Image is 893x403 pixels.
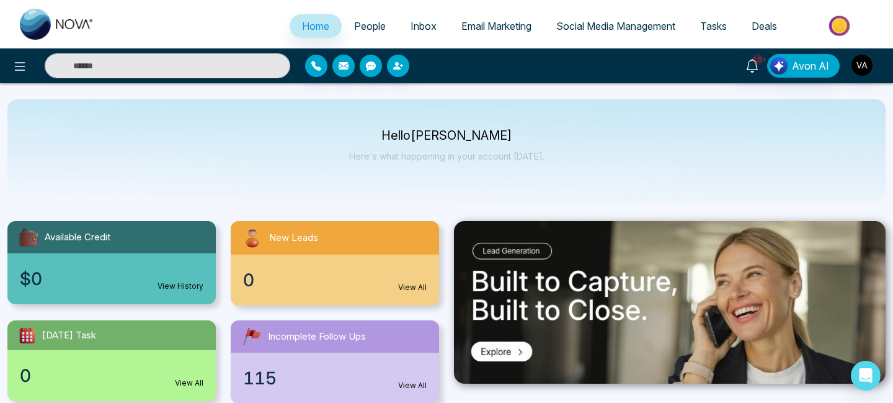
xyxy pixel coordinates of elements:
[158,281,203,292] a: View History
[737,54,767,76] a: 10+
[851,361,881,391] div: Open Intercom Messenger
[45,230,110,245] span: Available Credit
[688,14,739,38] a: Tasks
[349,130,544,141] p: Hello [PERSON_NAME]
[268,330,366,344] span: Incomplete Follow Ups
[20,363,31,389] span: 0
[302,20,329,32] span: Home
[556,20,675,32] span: Social Media Management
[398,282,427,293] a: View All
[544,14,688,38] a: Social Media Management
[767,54,840,78] button: Avon AI
[700,20,727,32] span: Tasks
[17,226,40,248] img: availableCredit.svg
[411,20,437,32] span: Inbox
[241,325,263,348] img: followUps.svg
[398,380,427,391] a: View All
[454,221,886,384] img: .
[269,231,318,245] span: New Leads
[290,14,342,38] a: Home
[223,221,446,306] a: New Leads0View All
[175,378,203,389] a: View All
[17,325,37,345] img: todayTask.svg
[796,12,886,40] img: Market-place.gif
[20,9,94,40] img: Nova CRM Logo
[243,365,277,391] span: 115
[851,55,873,76] img: User Avatar
[398,14,449,38] a: Inbox
[42,328,96,343] span: [DATE] Task
[449,14,544,38] a: Email Marketing
[739,14,789,38] a: Deals
[770,57,788,75] img: Lead Flow
[342,14,398,38] a: People
[349,151,544,161] p: Here's what happening in your account [DATE].
[243,267,254,293] span: 0
[792,58,829,73] span: Avon AI
[461,20,531,32] span: Email Marketing
[241,226,264,250] img: newLeads.svg
[354,20,386,32] span: People
[752,20,777,32] span: Deals
[20,266,42,292] span: $0
[752,54,763,65] span: 10+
